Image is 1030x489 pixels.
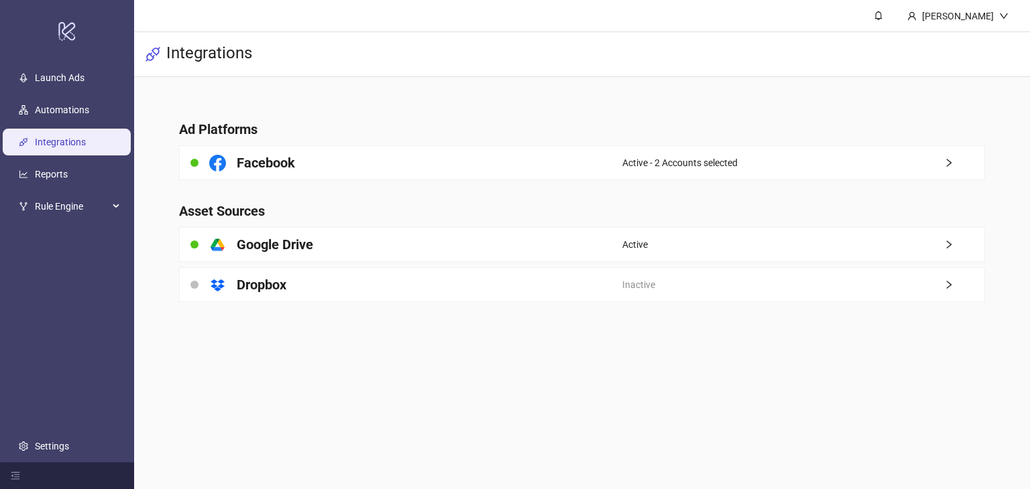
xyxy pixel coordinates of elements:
[944,158,984,167] span: right
[35,193,109,220] span: Rule Engine
[19,202,28,211] span: fork
[917,9,999,23] div: [PERSON_NAME]
[874,11,883,20] span: bell
[179,145,984,180] a: FacebookActive - 2 Accounts selectedright
[35,169,68,180] a: Reports
[944,240,984,249] span: right
[35,441,69,451] a: Settings
[179,227,984,262] a: Google DriveActiveright
[35,72,84,83] a: Launch Ads
[237,153,295,172] h4: Facebook
[999,11,1009,21] span: down
[944,280,984,289] span: right
[179,120,984,139] h4: Ad Platforms
[237,275,286,294] h4: Dropbox
[145,46,161,62] span: api
[179,267,984,302] a: DropboxInactiveright
[622,277,655,292] span: Inactive
[35,104,89,115] a: Automations
[907,11,917,21] span: user
[622,155,738,170] span: Active - 2 Accounts selected
[179,202,984,220] h4: Asset Sources
[237,235,313,254] h4: Google Drive
[622,237,648,252] span: Active
[35,137,86,147] a: Integrations
[166,43,252,66] h3: Integrations
[11,471,20,480] span: menu-fold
